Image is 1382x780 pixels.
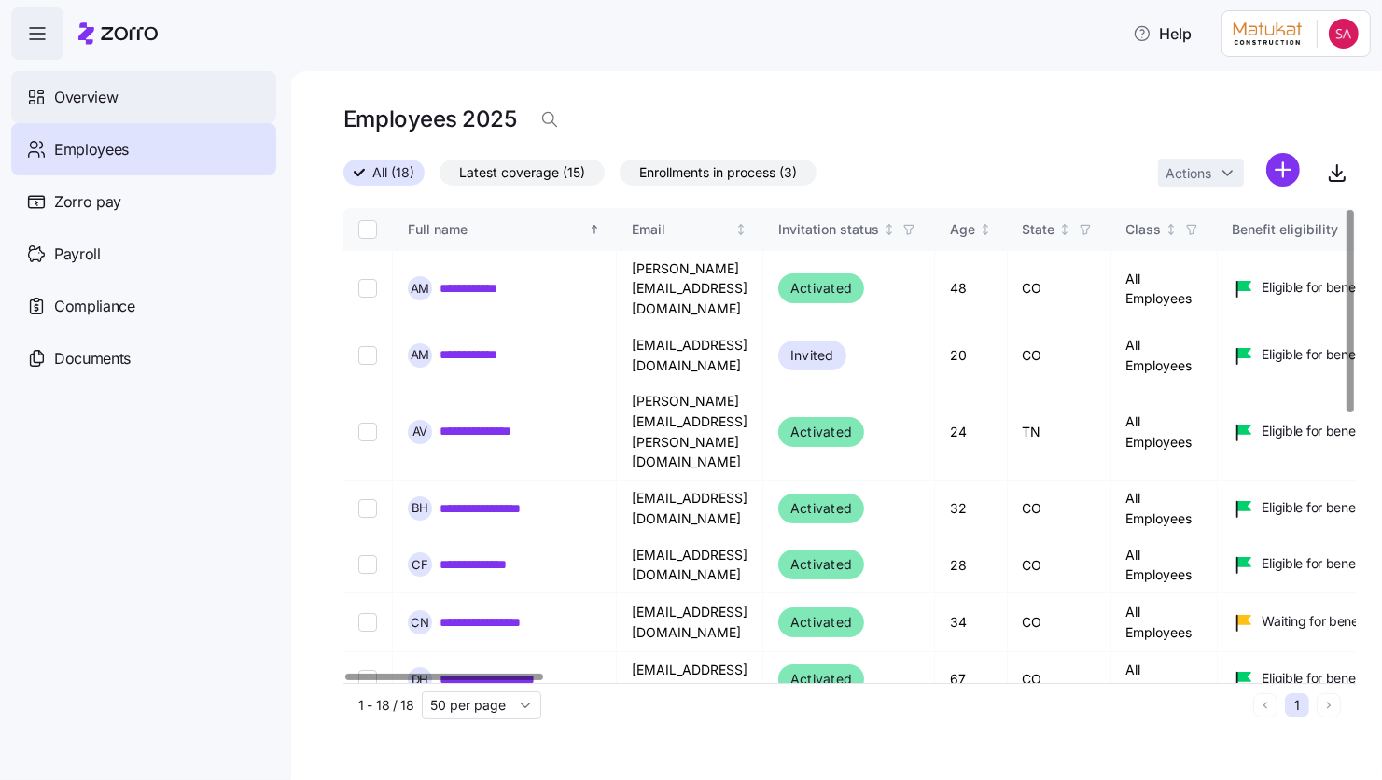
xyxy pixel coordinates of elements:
td: CO [1008,481,1111,536]
td: CO [1008,536,1111,593]
span: 1 - 18 / 18 [358,696,414,715]
span: B H [412,502,429,514]
td: 34 [935,593,1008,651]
span: Eligible for benefits [1263,422,1374,440]
input: Select record 5 [358,555,377,574]
th: StateNot sorted [1008,208,1111,251]
span: Activated [790,668,852,690]
div: Not sorted [979,223,992,236]
td: All Employees [1111,593,1218,651]
th: Invitation statusNot sorted [763,208,935,251]
input: Select record 4 [358,499,377,518]
a: Overview [11,71,276,123]
input: Select record 7 [358,670,377,689]
td: [PERSON_NAME][EMAIL_ADDRESS][DOMAIN_NAME] [617,251,763,327]
span: Activated [790,497,852,520]
td: CO [1008,652,1111,708]
span: Eligible for benefits [1263,498,1374,517]
span: A M [411,283,430,295]
td: CO [1008,593,1111,651]
button: 1 [1285,693,1309,717]
div: Not sorted [1165,223,1178,236]
div: Sorted ascending [588,223,601,236]
td: [PERSON_NAME][EMAIL_ADDRESS][PERSON_NAME][DOMAIN_NAME] [617,383,763,481]
input: Select record 1 [358,279,377,298]
span: Eligible for benefits [1263,669,1374,688]
span: A M [411,349,430,361]
span: Payroll [54,243,101,266]
td: [EMAIL_ADDRESS][DOMAIN_NAME] [617,536,763,593]
td: [EMAIL_ADDRESS][DOMAIN_NAME] [617,481,763,536]
span: Activated [790,421,852,443]
td: 32 [935,481,1008,536]
span: Actions [1166,167,1211,180]
td: All Employees [1111,251,1218,327]
a: Compliance [11,280,276,332]
td: All Employees [1111,327,1218,383]
span: Documents [54,347,131,370]
td: All Employees [1111,383,1218,481]
input: Select record 6 [358,613,377,632]
a: Employees [11,123,276,175]
span: C N [411,617,429,629]
span: Eligible for benefits [1263,345,1374,364]
span: Activated [790,553,852,576]
a: Payroll [11,228,276,280]
svg: add icon [1266,153,1300,187]
td: All Employees [1111,536,1218,593]
th: EmailNot sorted [617,208,763,251]
h1: Employees 2025 [343,104,516,133]
span: Enrollments in process (3) [639,160,797,185]
td: [EMAIL_ADDRESS][DOMAIN_NAME] [617,652,763,708]
span: All (18) [372,160,414,185]
span: Activated [790,611,852,634]
span: Activated [790,277,852,299]
div: Not sorted [734,223,747,236]
td: 20 [935,327,1008,383]
span: Zorro pay [54,190,121,214]
div: Class [1126,219,1162,240]
button: Previous page [1253,693,1277,717]
td: [EMAIL_ADDRESS][DOMAIN_NAME] [617,327,763,383]
th: Full nameSorted ascending [393,208,617,251]
th: ClassNot sorted [1111,208,1218,251]
input: Select all records [358,220,377,239]
td: All Employees [1111,481,1218,536]
td: 67 [935,652,1008,708]
span: Latest coverage (15) [459,160,585,185]
span: Compliance [54,295,135,318]
div: State [1023,219,1055,240]
button: Next page [1317,693,1341,717]
span: Employees [54,138,129,161]
div: Age [950,219,975,240]
span: Overview [54,86,118,109]
td: [EMAIL_ADDRESS][DOMAIN_NAME] [617,593,763,651]
span: Help [1133,22,1192,45]
a: Documents [11,332,276,384]
div: Not sorted [1058,223,1071,236]
div: Invitation status [778,219,879,240]
span: Invited [790,344,834,367]
button: Help [1118,15,1207,52]
td: 28 [935,536,1008,593]
div: Not sorted [883,223,896,236]
input: Select record 3 [358,423,377,441]
td: All Employees [1111,652,1218,708]
span: C F [412,559,428,571]
input: Select record 2 [358,346,377,365]
td: 24 [935,383,1008,481]
button: Actions [1158,159,1244,187]
img: 0415e6df7966c02dd7dc1be38e1bd6ef [1329,19,1359,49]
td: CO [1008,251,1111,327]
a: Zorro pay [11,175,276,228]
td: TN [1008,383,1111,481]
span: Eligible for benefits [1263,278,1374,297]
img: Employer logo [1234,22,1302,45]
div: Full name [408,219,585,240]
span: A V [412,425,428,438]
td: 48 [935,251,1008,327]
div: Email [632,219,732,240]
td: CO [1008,327,1111,383]
span: Eligible for benefits [1263,554,1374,573]
th: AgeNot sorted [935,208,1008,251]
